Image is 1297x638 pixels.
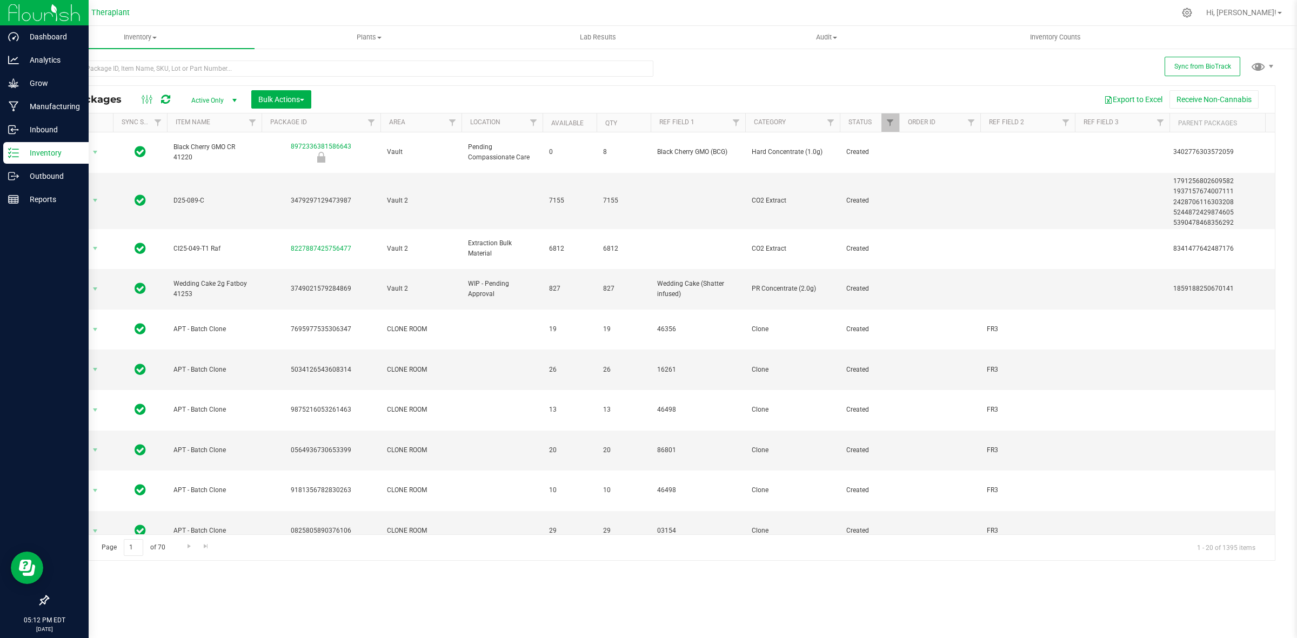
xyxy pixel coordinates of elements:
span: Clone [752,445,833,455]
div: 2428706116303208 [1173,197,1274,207]
span: Theraplant [91,8,130,17]
div: 3402776303572059 [1173,147,1274,157]
span: select [89,483,102,498]
span: FR3 [987,365,1068,375]
span: Created [846,526,893,536]
inline-svg: Inbound [8,124,19,135]
span: 46356 [657,324,739,334]
span: select [89,362,102,377]
span: In Sync [135,402,146,417]
button: Sync from BioTrack [1165,57,1240,76]
span: Inventory Counts [1015,32,1095,42]
input: 1 [124,539,143,556]
span: In Sync [135,362,146,377]
span: APT - Batch Clone [173,324,255,334]
span: Bulk Actions [258,95,304,104]
span: 6812 [549,244,590,254]
span: Created [846,445,893,455]
span: Wedding Cake 2g Fatboy 41253 [173,279,255,299]
span: 29 [549,526,590,536]
a: Ref Field 1 [659,118,694,126]
inline-svg: Reports [8,194,19,205]
span: 10 [603,485,644,495]
span: Created [846,244,893,254]
inline-svg: Manufacturing [8,101,19,112]
p: Dashboard [19,30,84,43]
span: 19 [603,324,644,334]
div: 5390478468356292 [1173,218,1274,228]
span: Created [846,324,893,334]
a: Package ID [270,118,307,126]
span: D25-089-C [173,196,255,206]
span: 20 [549,445,590,455]
span: select [89,193,102,208]
span: Vault [387,147,455,157]
a: Filter [525,113,543,132]
span: APT - Batch Clone [173,365,255,375]
div: 3479297129473987 [260,196,382,206]
a: Plants [255,26,483,49]
span: CLONE ROOM [387,526,455,536]
div: 8341477642487176 [1173,244,1274,254]
span: select [89,322,102,337]
input: Search Package ID, Item Name, SKU, Lot or Part Number... [48,61,653,77]
span: 7155 [549,196,590,206]
span: Hi, [PERSON_NAME]! [1206,8,1276,17]
a: Qty [605,119,617,127]
span: In Sync [135,442,146,458]
span: 46498 [657,485,739,495]
span: CLONE ROOM [387,324,455,334]
inline-svg: Analytics [8,55,19,65]
span: APT - Batch Clone [173,485,255,495]
span: 46498 [657,405,739,415]
a: Filter [149,113,167,132]
div: 1791256802609582 [1173,176,1274,186]
inline-svg: Grow [8,78,19,89]
span: 10 [549,485,590,495]
span: 6812 [603,244,644,254]
span: 827 [549,284,590,294]
div: Manage settings [1180,8,1194,18]
div: 1937157674007111 [1173,186,1274,197]
span: Extraction Bulk Material [468,238,536,259]
span: In Sync [135,193,146,208]
a: Go to the next page [181,539,197,554]
a: Filter [881,113,899,132]
span: 29 [603,526,644,536]
a: 8972336381586643 [291,143,351,150]
p: 05:12 PM EDT [5,615,84,625]
span: Inventory [26,32,255,42]
div: 5034126543608314 [260,365,382,375]
a: Category [754,118,786,126]
a: Go to the last page [198,539,214,554]
span: Created [846,284,893,294]
p: Grow [19,77,84,90]
span: CLONE ROOM [387,365,455,375]
span: Page of 70 [92,539,174,556]
a: Filter [363,113,380,132]
span: 8 [603,147,644,157]
p: Inventory [19,146,84,159]
a: Filter [962,113,980,132]
span: Vault 2 [387,244,455,254]
inline-svg: Outbound [8,171,19,182]
span: 0 [549,147,590,157]
span: In Sync [135,241,146,256]
a: Filter [444,113,462,132]
span: CLONE ROOM [387,485,455,495]
span: APT - Batch Clone [173,405,255,415]
span: Created [846,485,893,495]
a: Inventory Counts [941,26,1169,49]
div: 9875216053261463 [260,405,382,415]
th: Parent Packages [1169,113,1278,132]
a: Status [848,118,872,126]
inline-svg: Inventory [8,147,19,158]
span: Created [846,365,893,375]
span: 86801 [657,445,739,455]
span: select [89,442,102,458]
span: 26 [549,365,590,375]
a: Available [551,119,584,127]
a: Lab Results [484,26,712,49]
a: Sync Status [122,118,163,126]
a: Area [389,118,405,126]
